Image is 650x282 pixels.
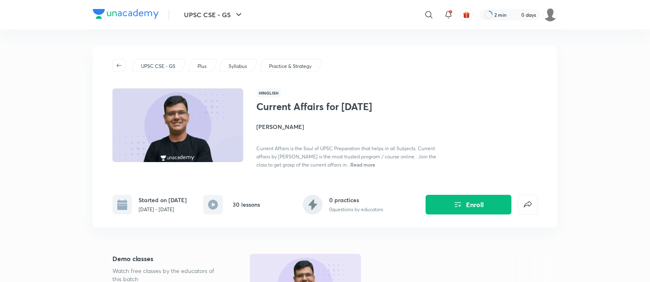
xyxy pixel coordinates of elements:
[93,9,159,21] a: Company Logo
[350,161,375,168] span: Read more
[256,88,281,97] span: Hinglish
[227,63,249,70] a: Syllabus
[460,8,473,21] button: avatar
[269,63,312,70] p: Practice & Strategy
[197,63,206,70] p: Plus
[196,63,208,70] a: Plus
[256,122,439,131] h4: [PERSON_NAME]
[179,7,249,23] button: UPSC CSE - GS
[93,9,159,19] img: Company Logo
[139,206,187,213] p: [DATE] - [DATE]
[543,8,557,22] img: Piali K
[518,195,538,214] button: false
[141,63,175,70] p: UPSC CSE - GS
[229,63,247,70] p: Syllabus
[112,254,224,264] h5: Demo classes
[463,11,470,18] img: avatar
[256,101,390,113] h1: Current Affairs for [DATE]
[233,200,260,209] h6: 30 lessons
[140,63,177,70] a: UPSC CSE - GS
[268,63,313,70] a: Practice & Strategy
[329,206,383,213] p: 0 questions by educators
[139,196,187,204] h6: Started on [DATE]
[329,196,383,204] h6: 0 practices
[511,11,520,19] img: streak
[256,145,436,168] span: Current Affairs is the Soul of UPSC Preparation that helps in all Subjects. Current affairs by [P...
[426,195,511,214] button: Enroll
[111,88,244,163] img: Thumbnail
